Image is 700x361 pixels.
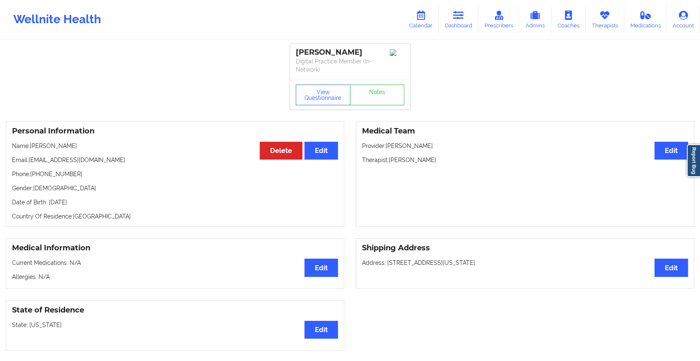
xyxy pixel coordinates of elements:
[362,259,688,267] p: Address: [STREET_ADDRESS][US_STATE]
[519,6,551,33] a: Admins
[12,198,338,206] p: Date of Birth: [DATE]
[12,259,338,267] p: Current Medications: N/A
[304,142,338,160] button: Edit
[350,85,405,105] a: Notes
[403,6,439,33] a: Calendar
[687,144,700,177] a: Report Bug
[586,6,624,33] a: Therapists
[12,184,338,192] p: Gender: [DEMOGRAPHIC_DATA]
[362,142,688,150] p: Provider: [PERSON_NAME]
[362,243,688,253] h3: Shipping Address
[296,57,404,74] p: Digital Practice Member (In-Network)
[12,321,338,329] p: State: [US_STATE]
[12,156,338,164] p: Email: [EMAIL_ADDRESS][DOMAIN_NAME]
[654,259,688,276] button: Edit
[296,48,404,57] div: [PERSON_NAME]
[296,85,350,105] button: View Questionnaire
[260,142,302,160] button: Delete
[654,142,688,160] button: Edit
[304,259,338,276] button: Edit
[624,6,667,33] a: Medications
[304,321,338,339] button: Edit
[666,6,700,33] a: Account
[12,212,338,220] p: Country Of Residence: [GEOGRAPHIC_DATA]
[390,49,404,56] img: Image%2Fplaceholer-image.png
[439,6,478,33] a: Dashboard
[12,126,338,136] h3: Personal Information
[12,305,338,315] h3: State of Residence
[362,156,688,164] p: Therapist: [PERSON_NAME]
[12,243,338,253] h3: Medical Information
[12,142,338,150] p: Name: [PERSON_NAME]
[478,6,519,33] a: Prescribers
[362,126,688,136] h3: Medical Team
[12,170,338,178] p: Phone: [PHONE_NUMBER]
[12,273,338,281] p: Allergies: N/A
[551,6,586,33] a: Coaches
